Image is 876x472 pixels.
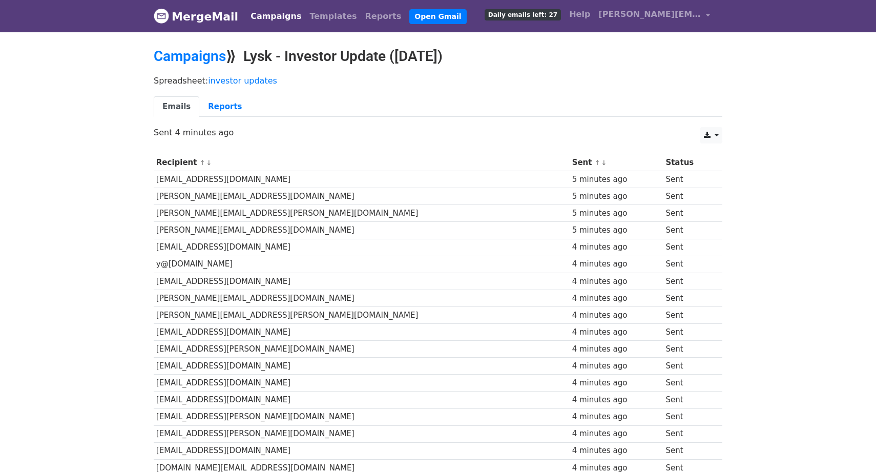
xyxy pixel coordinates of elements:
td: [EMAIL_ADDRESS][DOMAIN_NAME] [154,392,570,408]
div: 4 minutes ago [572,377,661,389]
th: Sent [570,154,663,171]
div: 4 minutes ago [572,428,661,440]
td: [EMAIL_ADDRESS][PERSON_NAME][DOMAIN_NAME] [154,408,570,425]
td: [EMAIL_ADDRESS][DOMAIN_NAME] [154,375,570,392]
a: Help [565,4,594,25]
td: [EMAIL_ADDRESS][DOMAIN_NAME] [154,324,570,341]
a: Campaigns [154,48,226,65]
td: [PERSON_NAME][EMAIL_ADDRESS][PERSON_NAME][DOMAIN_NAME] [154,306,570,323]
div: 4 minutes ago [572,343,661,355]
a: Reports [199,96,251,117]
td: Sent [663,256,715,273]
td: [EMAIL_ADDRESS][DOMAIN_NAME] [154,171,570,188]
a: Templates [305,6,361,27]
td: Sent [663,442,715,459]
td: Sent [663,290,715,306]
a: ↓ [206,159,212,167]
div: 4 minutes ago [572,310,661,321]
a: investor updates [208,76,277,86]
div: 4 minutes ago [572,445,661,457]
div: 4 minutes ago [572,241,661,253]
div: 4 minutes ago [572,360,661,372]
a: ↑ [595,159,600,167]
td: Sent [663,375,715,392]
td: [PERSON_NAME][EMAIL_ADDRESS][PERSON_NAME][DOMAIN_NAME] [154,205,570,222]
td: Sent [663,171,715,188]
td: [EMAIL_ADDRESS][DOMAIN_NAME] [154,273,570,290]
a: MergeMail [154,6,238,27]
td: Sent [663,205,715,222]
div: 4 minutes ago [572,326,661,338]
td: [EMAIL_ADDRESS][PERSON_NAME][DOMAIN_NAME] [154,341,570,358]
a: Emails [154,96,199,117]
div: 4 minutes ago [572,276,661,288]
div: 4 minutes ago [572,411,661,423]
span: [PERSON_NAME][EMAIL_ADDRESS][PERSON_NAME] [598,8,701,20]
td: [PERSON_NAME][EMAIL_ADDRESS][DOMAIN_NAME] [154,222,570,239]
div: 5 minutes ago [572,174,661,186]
a: [PERSON_NAME][EMAIL_ADDRESS][PERSON_NAME] [594,4,714,28]
a: ↑ [200,159,205,167]
div: 4 minutes ago [572,258,661,270]
td: Sent [663,273,715,290]
td: Sent [663,239,715,256]
span: Daily emails left: 27 [485,9,561,20]
a: Daily emails left: 27 [481,4,565,25]
td: [PERSON_NAME][EMAIL_ADDRESS][DOMAIN_NAME] [154,188,570,205]
td: Sent [663,341,715,358]
td: Sent [663,222,715,239]
td: [PERSON_NAME][EMAIL_ADDRESS][DOMAIN_NAME] [154,290,570,306]
td: [EMAIL_ADDRESS][DOMAIN_NAME] [154,358,570,375]
h2: ⟫ Lysk - Investor Update ([DATE]) [154,48,722,65]
td: Sent [663,392,715,408]
td: Sent [663,188,715,205]
td: Sent [663,358,715,375]
div: 4 minutes ago [572,394,661,406]
td: Sent [663,324,715,341]
div: 5 minutes ago [572,224,661,236]
p: Sent 4 minutes ago [154,127,722,138]
a: Open Gmail [409,9,466,24]
td: [EMAIL_ADDRESS][PERSON_NAME][DOMAIN_NAME] [154,425,570,442]
a: ↓ [601,159,607,167]
img: MergeMail logo [154,8,169,24]
td: [EMAIL_ADDRESS][DOMAIN_NAME] [154,239,570,256]
th: Status [663,154,715,171]
th: Recipient [154,154,570,171]
td: y@[DOMAIN_NAME] [154,256,570,273]
p: Spreadsheet: [154,75,722,86]
td: [EMAIL_ADDRESS][DOMAIN_NAME] [154,442,570,459]
td: Sent [663,425,715,442]
a: Reports [361,6,406,27]
a: Campaigns [246,6,305,27]
div: 5 minutes ago [572,208,661,219]
td: Sent [663,408,715,425]
div: 5 minutes ago [572,191,661,202]
div: 4 minutes ago [572,293,661,304]
td: Sent [663,306,715,323]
